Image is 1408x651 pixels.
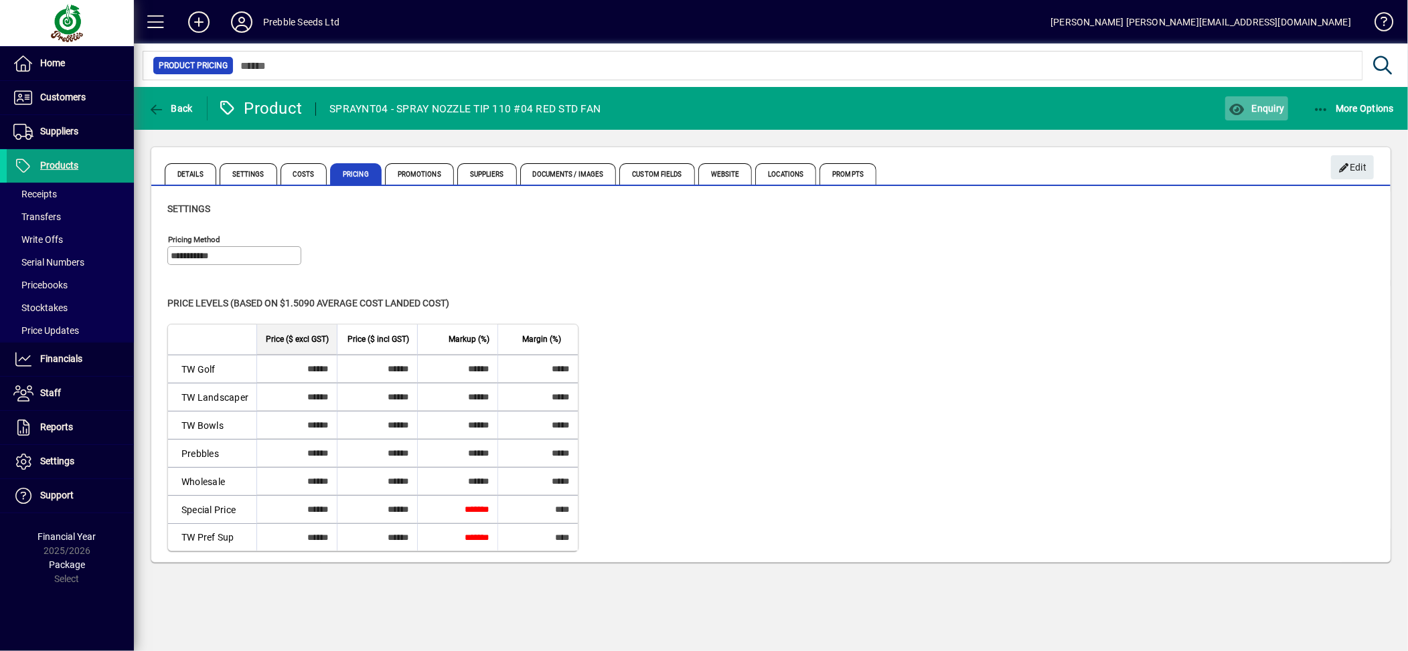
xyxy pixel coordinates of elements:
[7,343,134,376] a: Financials
[13,189,57,199] span: Receipts
[1313,103,1395,114] span: More Options
[167,203,210,214] span: Settings
[13,325,79,336] span: Price Updates
[168,411,256,439] td: TW Bowls
[220,10,263,34] button: Profile
[134,96,208,120] app-page-header-button: Back
[168,383,256,411] td: TW Landscaper
[168,467,256,495] td: Wholesale
[7,479,134,513] a: Support
[148,103,193,114] span: Back
[7,445,134,478] a: Settings
[7,319,134,342] a: Price Updates
[168,355,256,383] td: TW Golf
[819,163,876,185] span: Prompts
[7,296,134,319] a: Stocktakes
[1050,11,1351,33] div: [PERSON_NAME] [PERSON_NAME][EMAIL_ADDRESS][DOMAIN_NAME]
[520,163,617,185] span: Documents / Images
[755,163,816,185] span: Locations
[266,332,329,347] span: Price ($ excl GST)
[40,387,61,398] span: Staff
[7,81,134,114] a: Customers
[457,163,517,185] span: Suppliers
[263,11,339,33] div: Prebble Seeds Ltd
[698,163,753,185] span: Website
[619,163,694,185] span: Custom Fields
[159,59,228,72] span: Product Pricing
[13,234,63,245] span: Write Offs
[7,251,134,274] a: Serial Numbers
[49,559,85,570] span: Package
[13,211,61,222] span: Transfers
[168,439,256,467] td: Prebbles
[40,58,65,68] span: Home
[1225,96,1287,120] button: Enquiry
[13,280,68,290] span: Pricebooks
[7,205,134,228] a: Transfers
[168,523,256,551] td: TW Pref Sup
[220,163,277,185] span: Settings
[40,126,78,136] span: Suppliers
[40,490,74,500] span: Support
[449,332,489,347] span: Markup (%)
[40,160,78,171] span: Products
[40,353,82,364] span: Financials
[168,495,256,523] td: Special Price
[13,257,84,268] span: Serial Numbers
[7,115,134,149] a: Suppliers
[385,163,454,185] span: Promotions
[168,235,220,244] mat-label: Pricing method
[40,456,74,466] span: Settings
[40,92,86,102] span: Customers
[7,47,134,80] a: Home
[38,531,96,542] span: Financial Year
[218,98,303,119] div: Product
[7,183,134,205] a: Receipts
[40,422,73,432] span: Reports
[1331,155,1374,179] button: Edit
[7,377,134,410] a: Staff
[522,332,561,347] span: Margin (%)
[329,98,601,120] div: SPRAYNT04 - SPRAY NOZZLE TIP 110 #04 RED STD FAN
[177,10,220,34] button: Add
[1338,157,1367,179] span: Edit
[1229,103,1284,114] span: Enquiry
[1364,3,1391,46] a: Knowledge Base
[145,96,196,120] button: Back
[7,228,134,251] a: Write Offs
[13,302,68,313] span: Stocktakes
[1310,96,1398,120] button: More Options
[165,163,216,185] span: Details
[281,163,327,185] span: Costs
[330,163,382,185] span: Pricing
[167,298,449,308] span: Price levels (based on $1.5090 Average cost landed cost)
[7,274,134,296] a: Pricebooks
[347,332,409,347] span: Price ($ incl GST)
[7,411,134,444] a: Reports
